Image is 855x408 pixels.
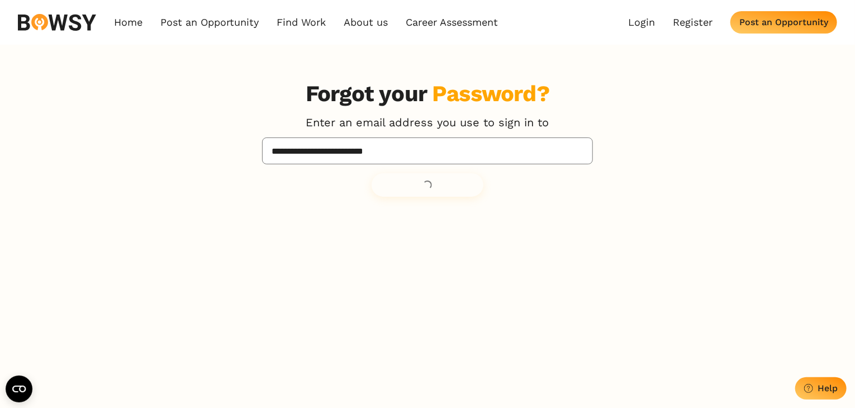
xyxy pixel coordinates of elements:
a: Career Assessment [406,16,498,29]
h3: Forgot your [306,80,549,107]
button: Open CMP widget [6,376,32,402]
div: Help [818,383,838,393]
div: Password? [432,80,549,107]
a: Register [673,16,712,29]
button: Post an Opportunity [730,11,837,34]
img: svg%3e [18,14,96,31]
a: Home [114,16,142,29]
div: Post an Opportunity [739,17,828,27]
button: Help [795,377,847,400]
p: Enter an email address you use to sign in to [306,116,549,129]
a: Login [628,16,655,29]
